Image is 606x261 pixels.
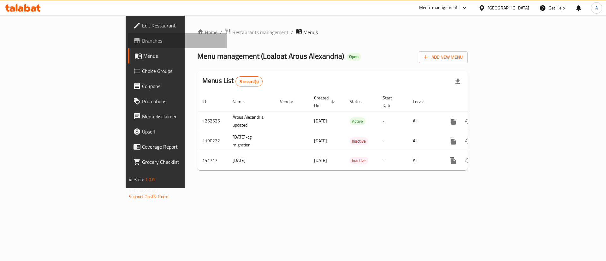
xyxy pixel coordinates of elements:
[142,143,222,151] span: Coverage Report
[197,92,511,170] table: enhanced table
[142,82,222,90] span: Coupons
[128,48,227,63] a: Menus
[129,193,169,201] a: Support.OpsPlatform
[595,4,598,11] span: A
[128,154,227,169] a: Grocery Checklist
[142,37,222,44] span: Branches
[314,94,337,109] span: Created On
[445,133,460,149] button: more
[228,151,275,170] td: [DATE]
[280,98,301,105] span: Vendor
[349,138,368,145] span: Inactive
[445,153,460,168] button: more
[488,4,529,11] div: [GEOGRAPHIC_DATA]
[349,118,365,125] span: Active
[128,18,227,33] a: Edit Restaurant
[202,76,263,86] h2: Menus List
[128,124,227,139] a: Upsell
[445,114,460,129] button: more
[228,131,275,151] td: [DATE]-cg migration
[460,153,476,168] button: Change Status
[129,186,158,194] span: Get support on:
[128,79,227,94] a: Coupons
[129,175,144,184] span: Version:
[228,111,275,131] td: Arous Alexandria updated
[142,128,222,135] span: Upsell
[142,113,222,120] span: Menu disclaimer
[408,111,440,131] td: All
[460,114,476,129] button: Change Status
[377,151,408,170] td: -
[291,28,293,36] li: /
[236,79,263,85] span: 3 record(s)
[424,53,463,61] span: Add New Menu
[413,98,433,105] span: Locale
[349,137,368,145] div: Inactive
[202,98,214,105] span: ID
[197,49,344,63] span: Menu management ( Loaloat Arous Alexandria )
[143,52,222,60] span: Menus
[128,109,227,124] a: Menu disclaimer
[347,54,361,59] span: Open
[347,53,361,61] div: Open
[349,98,370,105] span: Status
[440,92,511,111] th: Actions
[235,76,263,86] div: Total records count
[419,4,458,12] div: Menu-management
[450,74,465,89] div: Export file
[128,63,227,79] a: Choice Groups
[233,98,252,105] span: Name
[142,98,222,105] span: Promotions
[142,22,222,29] span: Edit Restaurant
[408,151,440,170] td: All
[232,28,288,36] span: Restaurants management
[142,158,222,166] span: Grocery Checklist
[225,28,288,36] a: Restaurants management
[377,111,408,131] td: -
[303,28,318,36] span: Menus
[349,157,368,164] span: Inactive
[460,133,476,149] button: Change Status
[197,28,468,36] nav: breadcrumb
[314,137,327,145] span: [DATE]
[314,117,327,125] span: [DATE]
[349,117,365,125] div: Active
[377,131,408,151] td: -
[383,94,400,109] span: Start Date
[128,33,227,48] a: Branches
[145,175,155,184] span: 1.0.0
[128,94,227,109] a: Promotions
[408,131,440,151] td: All
[314,156,327,164] span: [DATE]
[142,67,222,75] span: Choice Groups
[128,139,227,154] a: Coverage Report
[419,51,468,63] button: Add New Menu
